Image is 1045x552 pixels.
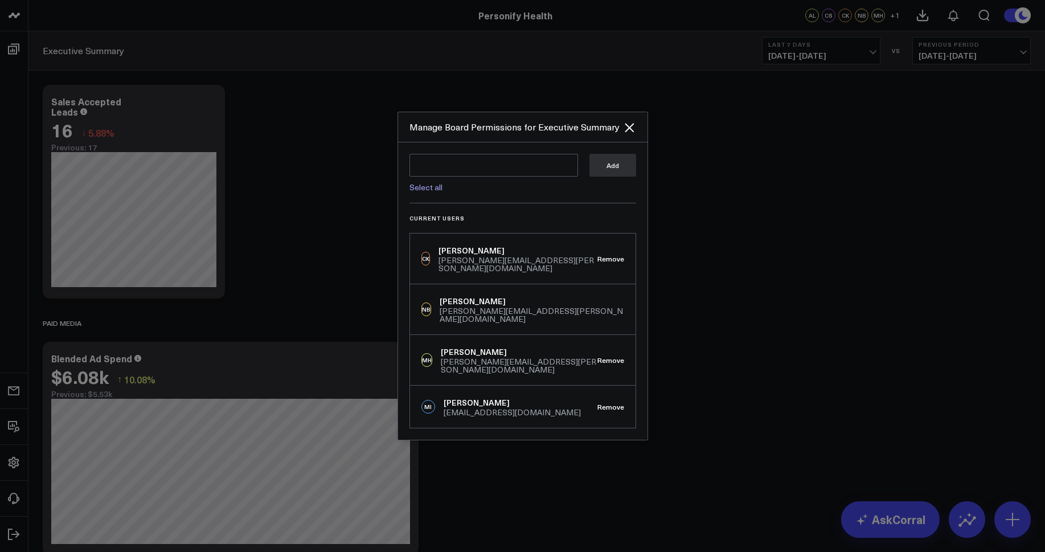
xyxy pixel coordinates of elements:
[421,302,431,316] div: NB
[597,356,624,364] button: Remove
[441,346,597,358] div: [PERSON_NAME]
[440,307,624,323] div: [PERSON_NAME][EMAIL_ADDRESS][PERSON_NAME][DOMAIN_NAME]
[444,408,581,416] div: [EMAIL_ADDRESS][DOMAIN_NAME]
[421,252,430,265] div: CK
[421,353,432,367] div: MH
[440,296,624,307] div: [PERSON_NAME]
[439,256,597,272] div: [PERSON_NAME][EMAIL_ADDRESS][PERSON_NAME][DOMAIN_NAME]
[441,358,597,374] div: [PERSON_NAME][EMAIL_ADDRESS][PERSON_NAME][DOMAIN_NAME]
[421,400,435,414] div: MI
[444,397,581,408] div: [PERSON_NAME]
[597,255,624,263] button: Remove
[409,121,622,133] div: Manage Board Permissions for Executive Summary
[597,403,624,411] button: Remove
[409,182,442,193] a: Select all
[409,215,636,222] h3: Current Users
[439,245,597,256] div: [PERSON_NAME]
[589,154,636,177] button: Add
[622,121,636,134] button: Close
